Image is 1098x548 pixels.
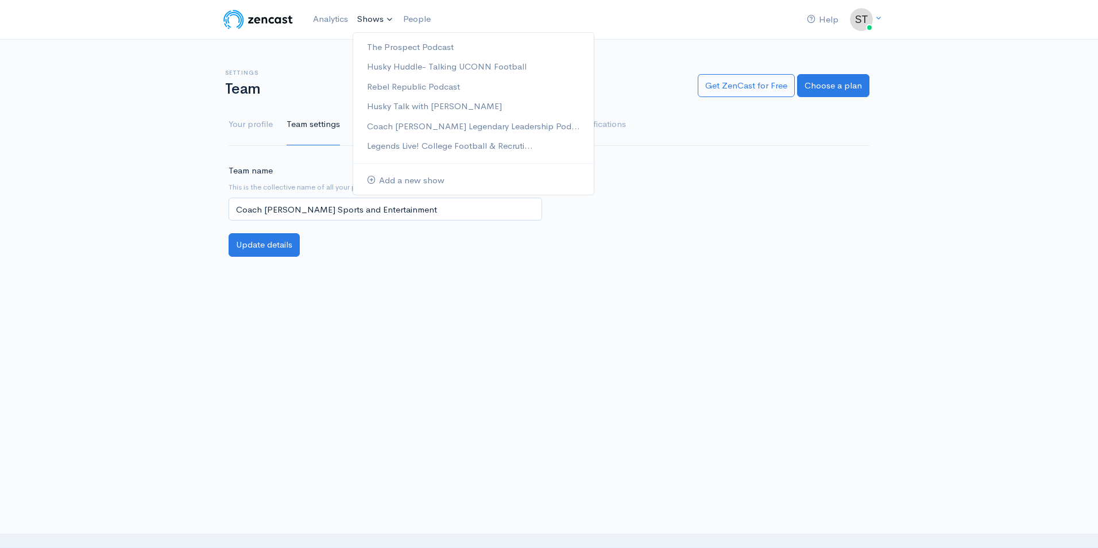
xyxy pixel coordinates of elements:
[797,74,869,98] a: Choose a plan
[353,136,594,156] a: Legends Live! College Football & Recruti...
[229,198,542,221] input: Team name
[353,37,594,57] a: The Prospect Podcast
[229,164,273,177] label: Team name
[229,104,273,145] a: Your profile
[229,233,300,257] button: Update details
[353,57,594,77] a: Husky Huddle- Talking UCONN Football
[802,7,843,32] a: Help
[577,104,626,145] a: Notifications
[287,104,340,145] a: Team settings
[222,8,295,31] img: ZenCast Logo
[399,7,435,32] a: People
[229,182,542,193] small: This is the collective name of all your podcasts.
[353,97,594,117] a: Husky Talk with [PERSON_NAME]
[698,74,795,98] a: Get ZenCast for Free
[850,8,873,31] img: ...
[353,32,594,196] ul: Shows
[353,171,594,191] a: Add a new show
[225,81,684,98] h1: Team
[308,7,353,32] a: Analytics
[353,117,594,137] a: Coach [PERSON_NAME] Legendary Leadership Pod...
[225,70,684,76] h6: Settings
[353,77,594,97] a: Rebel Republic Podcast
[353,7,399,32] a: Shows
